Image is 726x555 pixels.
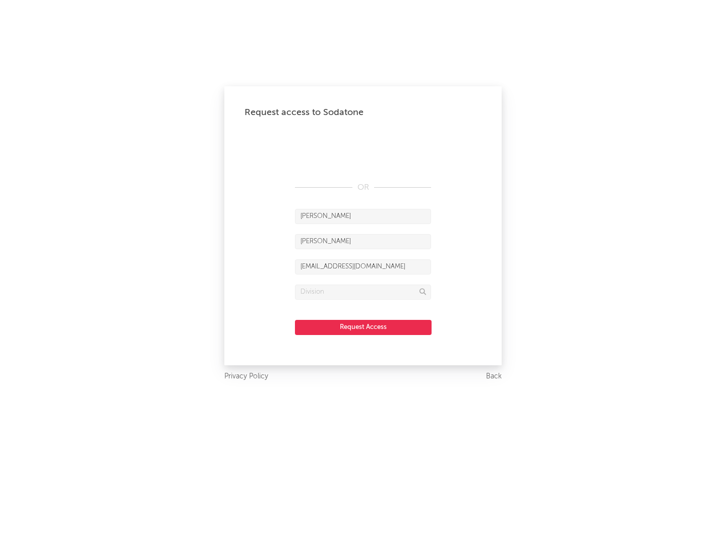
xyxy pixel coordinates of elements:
input: First Name [295,209,431,224]
a: Privacy Policy [224,370,268,383]
a: Back [486,370,502,383]
input: Last Name [295,234,431,249]
div: OR [295,182,431,194]
input: Division [295,285,431,300]
button: Request Access [295,320,432,335]
div: Request access to Sodatone [245,106,481,119]
input: Email [295,259,431,274]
